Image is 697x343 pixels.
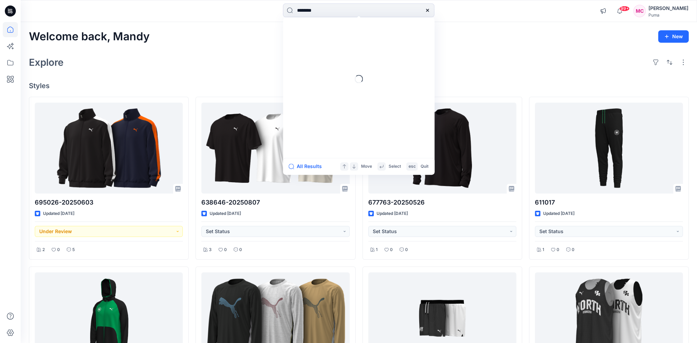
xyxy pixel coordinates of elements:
p: Select [388,163,401,170]
p: 5 [72,246,75,253]
p: 695026-20250603 [35,198,183,207]
h2: Explore [29,57,64,68]
p: 0 [239,246,242,253]
p: 0 [557,246,559,253]
div: [PERSON_NAME] [648,4,688,12]
a: 611017 [535,103,683,194]
p: 2 [42,246,45,253]
h2: Welcome back, Mandy [29,30,150,43]
p: 1 [376,246,378,253]
p: 0 [572,246,574,253]
p: 611017 [535,198,683,207]
p: 1 [542,246,544,253]
p: 0 [224,246,227,253]
p: 0 [390,246,393,253]
p: Updated [DATE] [543,210,574,217]
p: Updated [DATE] [377,210,408,217]
p: 3 [209,246,212,253]
button: New [658,30,689,43]
h4: Styles [29,82,689,90]
p: 638646-20250807 [201,198,349,207]
a: 677763-20250526 [368,103,516,194]
a: 638646-20250807 [201,103,349,194]
p: Move [361,163,372,170]
p: Updated [DATE] [43,210,74,217]
p: 0 [57,246,60,253]
p: esc [408,163,415,170]
p: Updated [DATE] [210,210,241,217]
button: All Results [288,162,326,170]
p: Quit [420,163,428,170]
a: 695026-20250603 [35,103,183,194]
p: 0 [405,246,408,253]
span: 99+ [619,6,630,11]
div: MC [633,5,646,17]
p: 677763-20250526 [368,198,516,207]
div: Puma [648,12,688,18]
